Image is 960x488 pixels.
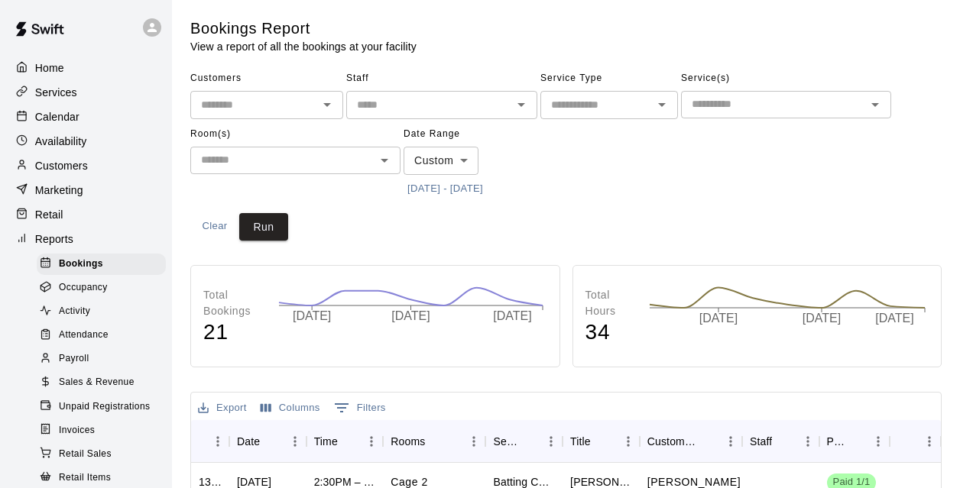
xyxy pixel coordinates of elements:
[239,213,288,241] button: Run
[404,147,478,175] div: Custom
[37,301,166,322] div: Activity
[191,420,229,463] div: ID
[12,130,160,153] a: Availability
[391,420,425,463] div: Rooms
[37,395,172,419] a: Unpaid Registrations
[260,431,281,452] button: Sort
[681,66,891,91] span: Service(s)
[330,396,390,420] button: Show filters
[35,231,73,247] p: Reports
[59,351,89,367] span: Payroll
[37,442,172,466] a: Retail Sales
[570,420,591,463] div: Title
[37,324,172,347] a: Attendance
[199,431,220,452] button: Sort
[12,57,160,79] a: Home
[59,399,150,415] span: Unpaid Registrations
[585,319,634,346] h4: 34
[540,66,678,91] span: Service Type
[12,105,160,128] a: Calendar
[37,325,166,346] div: Attendance
[37,444,166,465] div: Retail Sales
[37,300,172,324] a: Activity
[918,430,941,453] button: Menu
[35,183,83,198] p: Marketing
[640,420,742,463] div: Customers
[360,430,383,453] button: Menu
[293,309,331,322] tspan: [DATE]
[37,419,172,442] a: Invoices
[719,430,742,453] button: Menu
[338,431,359,452] button: Sort
[59,304,90,319] span: Activity
[37,372,166,393] div: Sales & Revenue
[237,420,260,463] div: Date
[404,177,487,201] button: [DATE] - [DATE]
[37,252,172,276] a: Bookings
[59,470,111,486] span: Retail Items
[651,94,673,115] button: Open
[206,430,229,453] button: Menu
[864,94,886,115] button: Open
[284,430,306,453] button: Menu
[59,280,108,296] span: Occupancy
[742,420,819,463] div: Staff
[190,122,401,147] span: Room(s)
[12,203,160,226] div: Retail
[511,94,532,115] button: Open
[890,420,941,463] div: Notes
[59,447,112,462] span: Retail Sales
[35,60,64,76] p: Home
[37,347,172,371] a: Payroll
[346,66,537,91] span: Staff
[462,430,485,453] button: Menu
[585,287,634,319] p: Total Hours
[540,430,563,453] button: Menu
[12,228,160,250] a: Reports
[875,312,913,325] tspan: [DATE]
[59,423,95,438] span: Invoices
[59,257,103,272] span: Bookings
[203,287,263,319] p: Total Bookings
[37,276,172,299] a: Occupancy
[392,309,430,322] tspan: [DATE]
[591,431,612,452] button: Sort
[493,309,531,322] tspan: [DATE]
[37,254,166,275] div: Bookings
[563,420,640,463] div: Title
[35,134,87,149] p: Availability
[750,420,772,463] div: Staff
[796,430,819,453] button: Menu
[867,430,890,453] button: Menu
[12,81,160,104] div: Services
[647,420,698,463] div: Customers
[772,431,793,452] button: Sort
[59,375,135,390] span: Sales & Revenue
[12,154,160,177] a: Customers
[845,431,867,452] button: Sort
[699,312,738,325] tspan: [DATE]
[37,277,166,299] div: Occupancy
[518,431,540,452] button: Sort
[698,431,719,452] button: Sort
[59,328,109,343] span: Attendance
[485,420,563,463] div: Service
[35,85,77,100] p: Services
[37,371,172,395] a: Sales & Revenue
[306,420,384,463] div: Time
[617,430,640,453] button: Menu
[12,179,160,202] a: Marketing
[257,396,324,420] button: Select columns
[35,158,88,173] p: Customers
[229,420,306,463] div: Date
[316,94,338,115] button: Open
[190,66,343,91] span: Customers
[827,420,845,463] div: Payment
[819,420,890,463] div: Payment
[194,396,251,420] button: Export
